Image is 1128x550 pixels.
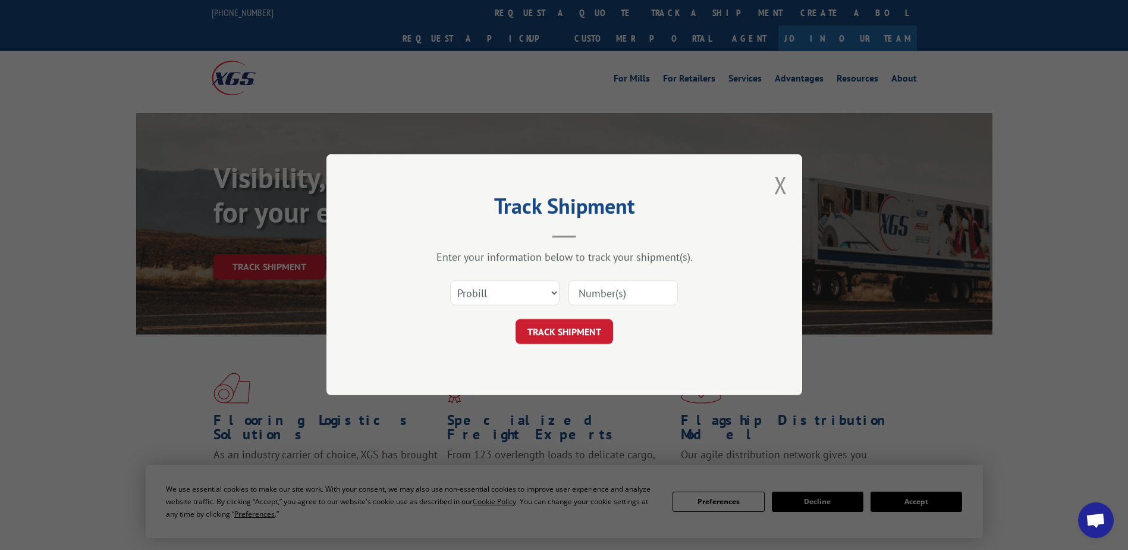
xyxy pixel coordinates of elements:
div: Enter your information below to track your shipment(s). [386,251,743,264]
button: Close modal [774,169,787,201]
h2: Track Shipment [386,198,743,220]
button: TRACK SHIPMENT [516,320,613,345]
div: Open chat [1078,502,1114,538]
input: Number(s) [568,281,678,306]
